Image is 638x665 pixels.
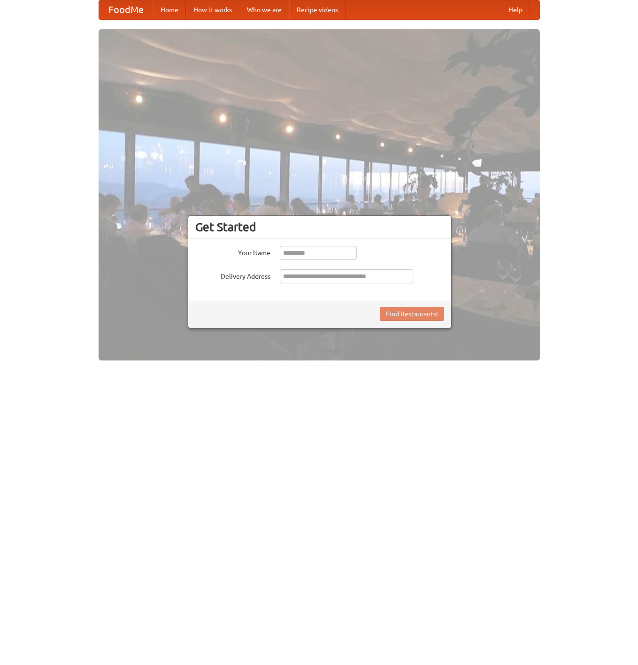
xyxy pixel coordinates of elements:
[99,0,153,19] a: FoodMe
[239,0,289,19] a: Who we are
[289,0,346,19] a: Recipe videos
[153,0,186,19] a: Home
[501,0,530,19] a: Help
[186,0,239,19] a: How it works
[195,246,270,258] label: Your Name
[195,220,444,234] h3: Get Started
[195,269,270,281] label: Delivery Address
[380,307,444,321] button: Find Restaurants!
